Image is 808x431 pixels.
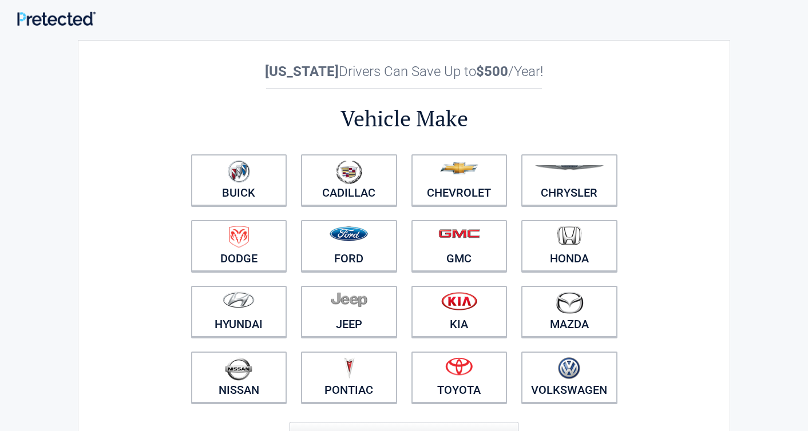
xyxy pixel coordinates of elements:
[555,292,584,314] img: mazda
[223,292,255,308] img: hyundai
[521,352,617,403] a: Volkswagen
[521,154,617,206] a: Chrysler
[411,352,508,403] a: Toyota
[476,63,508,79] b: $500
[331,292,367,308] img: jeep
[438,229,480,238] img: gmc
[184,63,624,79] h2: Drivers Can Save Up to /Year
[228,160,250,183] img: buick
[411,154,508,206] a: Chevrolet
[557,226,581,246] img: honda
[301,286,397,337] a: Jeep
[445,357,473,376] img: toyota
[411,286,508,337] a: Kia
[534,165,604,170] img: chrysler
[17,11,96,26] img: Main Logo
[441,292,477,310] img: kia
[191,154,287,206] a: Buick
[265,63,339,79] b: [US_STATE]
[184,104,624,133] h2: Vehicle Make
[343,357,355,379] img: pontiac
[191,286,287,337] a: Hyundai
[521,286,617,337] a: Mazda
[330,226,368,241] img: ford
[558,357,580,380] img: volkswagen
[301,154,397,206] a: Cadillac
[521,220,617,272] a: Honda
[301,220,397,272] a: Ford
[225,357,252,381] img: nissan
[191,220,287,272] a: Dodge
[411,220,508,272] a: GMC
[191,352,287,403] a: Nissan
[301,352,397,403] a: Pontiac
[440,162,478,174] img: chevrolet
[336,160,362,184] img: cadillac
[229,226,249,248] img: dodge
